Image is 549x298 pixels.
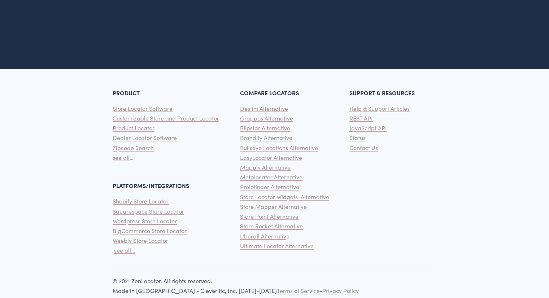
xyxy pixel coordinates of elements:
[113,124,154,131] span: Product Locator
[349,104,410,112] span: Help & Support Articles
[113,217,177,224] span: Wordpress Store Locator
[240,211,299,221] a: Store Point Alternative
[349,144,378,151] span: Contact Us
[240,241,314,250] a: Ultimate Locator Alternative
[240,153,302,161] span: EasyLocator Alternative
[113,143,154,152] a: Zipcode Search
[240,104,288,112] span: Destini Alternative
[277,286,320,294] span: Terms of Service
[240,183,299,190] span: Prolofinder Alternative
[240,143,318,152] a: Bullseye Locations Alternative
[130,153,134,161] span: …
[240,162,291,172] a: Mapply Alternative
[240,242,314,249] span: Ultimate Locator Alternative
[240,221,303,231] a: Store Rocket Alternative
[349,88,415,96] strong: SUPPORT & RESOURCES
[113,227,187,234] span: BigCommerce Store Locator
[240,173,302,180] span: Metalocator Alternative
[114,245,135,255] a: see all...
[113,113,219,123] a: Customizable Store and Product Locator
[113,225,187,235] a: BigCommerce Store Locator
[349,124,387,131] span: JavaScript API
[113,123,154,132] a: Product Locator
[113,114,219,122] span: Customizable Store and Product Locator
[286,232,289,240] span: e
[113,207,184,215] span: Squarespace Store Locator
[240,152,302,162] a: EasyLocator Alternative
[113,236,168,244] span: Weebly Store Locator
[113,153,130,161] span: see all
[113,132,177,142] a: Dealer Locator Software
[113,196,169,206] a: Shopify Store Locator
[240,124,290,131] span: Blipstar Alternative
[113,103,173,113] a: Store Locator Software
[113,88,140,96] strong: PRODUCT
[240,113,293,123] a: Grappos Alternative
[113,144,154,151] span: Zipcode Search
[240,231,286,241] a: Uberall Alternativ
[113,104,173,112] span: Store Locator Software
[113,216,177,225] a: Wordpress Store Locator
[113,235,168,245] a: Weebly Store Locator
[240,132,292,142] a: Brandify Alternative
[240,193,329,200] span: Store Locator Widgets Alternative
[240,103,288,113] a: Destini Alternative
[113,206,184,216] a: Squarespace Store Locator
[240,192,329,201] a: Store Locator Widgets Alternative
[114,246,135,254] span: see all...
[240,232,286,240] span: Uberall Alternativ
[240,202,307,210] span: Store Mapper Alternative
[113,152,130,162] a: see all
[349,114,373,122] span: REST API
[322,286,359,294] span: Privacy Policy
[240,123,290,132] a: Blipstar Alternative
[240,212,299,220] span: Store Point Alternative
[240,144,318,151] span: Bullseye Locations Alternative
[277,285,320,295] a: Terms of Service
[349,113,373,123] a: REST API
[349,143,378,152] a: Contact Us
[349,103,410,113] a: Help & Support Articles
[240,181,299,191] a: Prolofinder Alternative
[240,114,293,122] span: Grappos Alternative
[240,172,302,181] a: Metalocator Alternative
[349,132,366,142] a: Status
[113,133,177,141] span: Dealer Locator Software
[349,133,366,141] span: Status
[113,197,169,205] span: Shopify Store Locator
[240,163,291,171] span: Mapply Alternative
[113,181,189,189] strong: PLATFORMS/INTEGRATIONS
[240,222,303,229] span: Store Rocket Alternative
[322,285,359,295] a: Privacy Policy
[240,88,299,96] strong: COMPARE LOCATORS
[349,123,387,132] a: JavaScript API
[240,133,292,141] span: Brandify Alternative
[240,201,307,211] a: Store Mapper Alternative
[113,276,436,295] p: © 2021 ZenLocator. All rights reserved. Made in [GEOGRAPHIC_DATA] • Cleverific, Inc. [DATE]-[DATE] •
